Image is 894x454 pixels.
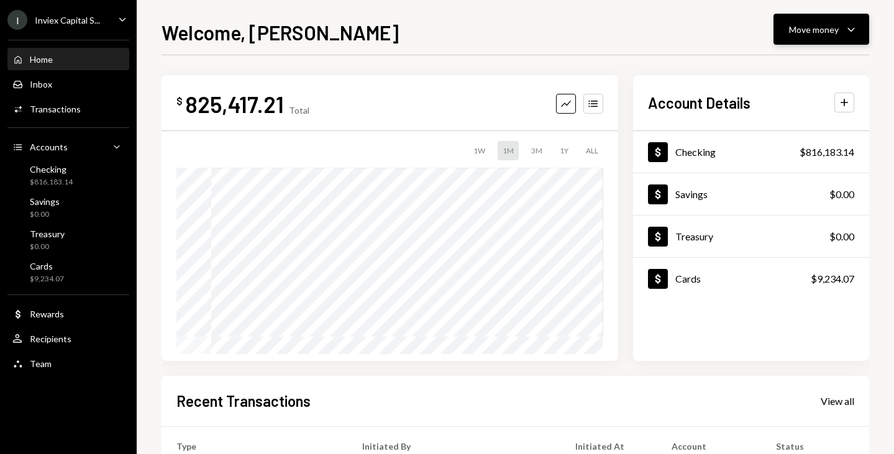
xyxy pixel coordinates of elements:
[7,48,129,70] a: Home
[7,135,129,158] a: Accounts
[821,394,854,407] a: View all
[800,145,854,160] div: $816,183.14
[30,261,64,271] div: Cards
[789,23,839,36] div: Move money
[468,141,490,160] div: 1W
[7,257,129,287] a: Cards$9,234.07
[30,229,65,239] div: Treasury
[633,216,869,257] a: Treasury$0.00
[30,196,60,207] div: Savings
[581,141,603,160] div: ALL
[30,334,71,344] div: Recipients
[773,14,869,45] button: Move money
[30,54,53,65] div: Home
[811,271,854,286] div: $9,234.07
[30,274,64,284] div: $9,234.07
[30,358,52,369] div: Team
[30,164,73,175] div: Checking
[675,273,701,284] div: Cards
[7,352,129,375] a: Team
[526,141,547,160] div: 3M
[162,20,399,45] h1: Welcome, [PERSON_NAME]
[7,160,129,190] a: Checking$816,183.14
[30,142,68,152] div: Accounts
[7,327,129,350] a: Recipients
[555,141,573,160] div: 1Y
[675,230,713,242] div: Treasury
[30,104,81,114] div: Transactions
[30,79,52,89] div: Inbox
[35,15,100,25] div: Inviex Capital S...
[7,73,129,95] a: Inbox
[30,209,60,220] div: $0.00
[498,141,519,160] div: 1M
[633,173,869,215] a: Savings$0.00
[675,188,708,200] div: Savings
[30,177,73,188] div: $816,183.14
[30,242,65,252] div: $0.00
[7,98,129,120] a: Transactions
[829,187,854,202] div: $0.00
[176,95,183,107] div: $
[829,229,854,244] div: $0.00
[289,105,309,116] div: Total
[176,391,311,411] h2: Recent Transactions
[7,10,27,30] div: I
[7,302,129,325] a: Rewards
[648,93,750,113] h2: Account Details
[7,225,129,255] a: Treasury$0.00
[185,90,284,118] div: 825,417.21
[30,309,64,319] div: Rewards
[633,131,869,173] a: Checking$816,183.14
[675,146,716,158] div: Checking
[821,395,854,407] div: View all
[633,258,869,299] a: Cards$9,234.07
[7,193,129,222] a: Savings$0.00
